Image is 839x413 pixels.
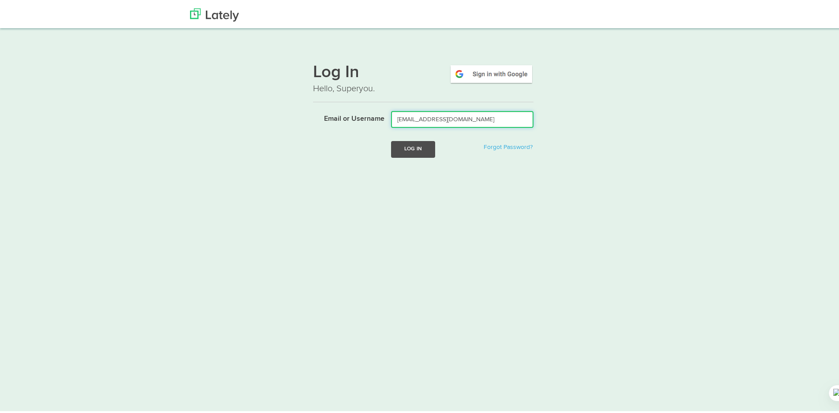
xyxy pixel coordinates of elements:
a: Forgot Password? [484,142,533,149]
img: google-signin.png [449,62,533,82]
img: Lately [190,7,239,20]
p: Hello, Superyou. [313,81,533,93]
label: Email or Username [306,109,384,123]
h1: Log In [313,62,533,81]
button: Log In [391,139,435,156]
input: Email or Username [391,109,533,126]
